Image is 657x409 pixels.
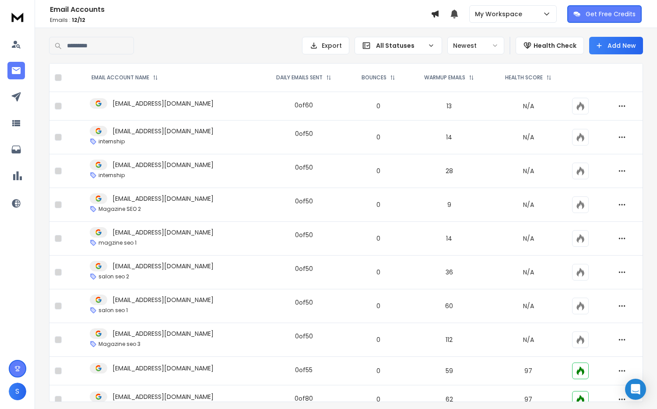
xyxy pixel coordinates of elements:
[353,200,404,209] p: 0
[353,133,404,142] p: 0
[495,167,562,175] p: N/A
[516,37,584,54] button: Health Check
[91,74,158,81] div: EMAIL ACCOUNT NAME
[625,379,646,400] div: Open Intercom Messenger
[98,239,137,246] p: magzine seo 1
[424,74,465,81] p: WARMUP EMAILS
[495,335,562,344] p: N/A
[495,234,562,243] p: N/A
[98,307,128,314] p: salon seo 1
[98,138,125,145] p: internship
[409,121,490,154] td: 14
[353,366,404,375] p: 0
[295,101,313,110] div: 0 of 60
[409,154,490,188] td: 28
[409,357,490,385] td: 59
[50,4,431,15] h1: Email Accounts
[295,231,313,239] div: 0 of 50
[567,5,642,23] button: Get Free Credits
[112,329,214,338] p: [EMAIL_ADDRESS][DOMAIN_NAME]
[9,9,26,25] img: logo
[112,262,214,270] p: [EMAIL_ADDRESS][DOMAIN_NAME]
[353,302,404,310] p: 0
[353,335,404,344] p: 0
[495,302,562,310] p: N/A
[98,341,141,348] p: Magazine seo 3
[295,394,313,403] div: 0 of 80
[495,102,562,110] p: N/A
[112,295,214,304] p: [EMAIL_ADDRESS][DOMAIN_NAME]
[295,197,313,206] div: 0 of 50
[353,268,404,277] p: 0
[409,92,490,121] td: 13
[295,366,313,374] div: 0 of 55
[295,264,313,273] div: 0 of 50
[112,127,214,135] p: [EMAIL_ADDRESS][DOMAIN_NAME]
[353,102,404,110] p: 0
[586,10,636,18] p: Get Free Credits
[353,395,404,404] p: 0
[112,364,214,373] p: [EMAIL_ADDRESS][DOMAIN_NAME]
[409,222,490,256] td: 14
[295,163,313,172] div: 0 of 50
[295,332,313,341] div: 0 of 50
[447,37,504,54] button: Newest
[409,323,490,357] td: 112
[495,200,562,209] p: N/A
[98,273,129,280] p: salon seo 2
[589,37,643,54] button: Add New
[295,298,313,307] div: 0 of 50
[353,234,404,243] p: 0
[409,289,490,323] td: 60
[9,383,26,400] button: S
[72,16,85,24] span: 12 / 12
[505,74,543,81] p: HEALTH SCORE
[376,41,424,50] p: All Statuses
[112,194,214,203] p: [EMAIL_ADDRESS][DOMAIN_NAME]
[353,167,404,175] p: 0
[295,129,313,138] div: 0 of 50
[409,256,490,289] td: 36
[112,392,214,401] p: [EMAIL_ADDRESS][DOMAIN_NAME]
[112,160,214,169] p: [EMAIL_ADDRESS][DOMAIN_NAME]
[495,268,562,277] p: N/A
[490,357,567,385] td: 97
[475,10,526,18] p: My Workspace
[112,99,214,108] p: [EMAIL_ADDRESS][DOMAIN_NAME]
[534,41,576,50] p: Health Check
[362,74,386,81] p: BOUNCES
[495,133,562,142] p: N/A
[409,188,490,222] td: 9
[98,172,125,179] p: internship
[276,74,323,81] p: DAILY EMAILS SENT
[50,17,431,24] p: Emails :
[98,206,141,213] p: Magazine SEO 2
[302,37,349,54] button: Export
[112,228,214,237] p: [EMAIL_ADDRESS][DOMAIN_NAME]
